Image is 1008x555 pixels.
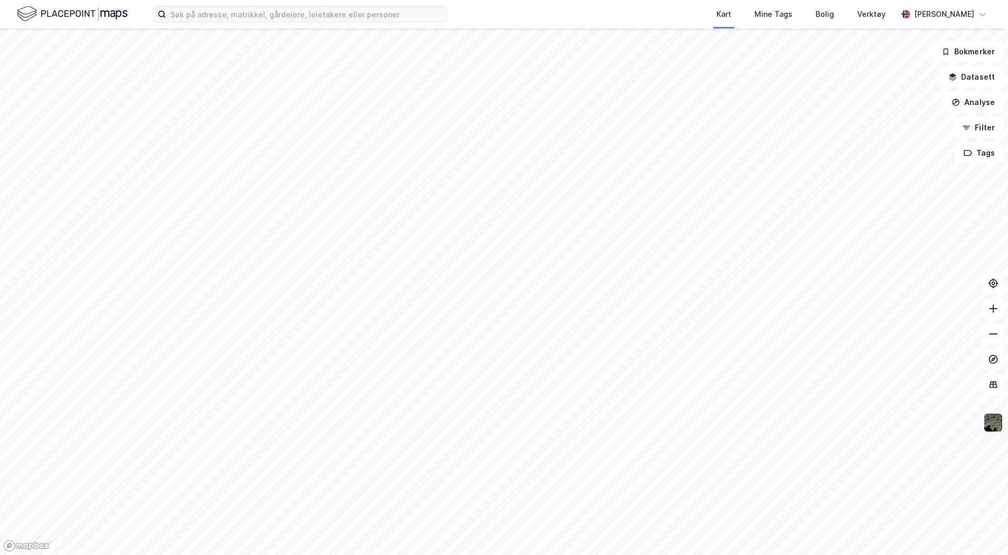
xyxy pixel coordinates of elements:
input: Søk på adresse, matrikkel, gårdeiere, leietakere eller personer [166,6,448,22]
div: Bolig [816,8,834,21]
div: Kontrollprogram for chat [955,504,1008,555]
div: Mine Tags [754,8,792,21]
img: logo.f888ab2527a4732fd821a326f86c7f29.svg [17,5,128,23]
iframe: Chat Widget [955,504,1008,555]
div: Verktøy [857,8,886,21]
div: Kart [716,8,731,21]
div: [PERSON_NAME] [914,8,974,21]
